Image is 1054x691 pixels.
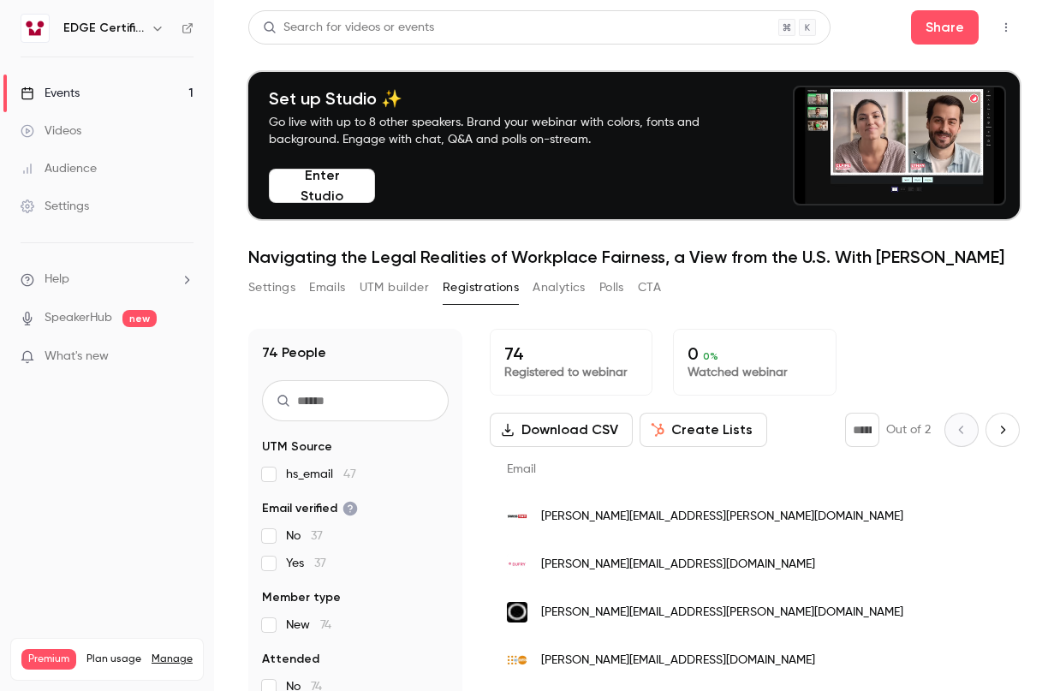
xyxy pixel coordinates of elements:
[688,364,821,381] p: Watched webinar
[533,274,586,301] button: Analytics
[45,309,112,327] a: SpeakerHub
[269,88,740,109] h4: Set up Studio ✨
[640,413,767,447] button: Create Lists
[269,169,375,203] button: Enter Studio
[262,438,332,456] span: UTM Source
[490,413,633,447] button: Download CSV
[320,619,331,631] span: 74
[152,652,193,666] a: Manage
[541,508,903,526] span: [PERSON_NAME][EMAIL_ADDRESS][PERSON_NAME][DOMAIN_NAME]
[269,114,740,148] p: Go live with up to 8 other speakers. Brand your webinar with colors, fonts and background. Engage...
[286,555,326,572] span: Yes
[21,85,80,102] div: Events
[286,466,356,483] span: hs_email
[507,506,527,527] img: swisstxt.ch
[507,650,527,670] img: unfpa.org
[541,652,815,670] span: [PERSON_NAME][EMAIL_ADDRESS][DOMAIN_NAME]
[443,274,519,301] button: Registrations
[86,652,141,666] span: Plan usage
[286,527,323,545] span: No
[21,198,89,215] div: Settings
[541,556,815,574] span: [PERSON_NAME][EMAIL_ADDRESS][DOMAIN_NAME]
[703,350,718,362] span: 0 %
[262,589,341,606] span: Member type
[21,122,81,140] div: Videos
[286,617,331,634] span: New
[343,468,356,480] span: 47
[599,274,624,301] button: Polls
[262,500,358,517] span: Email verified
[504,343,638,364] p: 74
[63,20,144,37] h6: EDGE Certification
[21,271,194,289] li: help-dropdown-opener
[507,463,536,475] span: Email
[263,19,434,37] div: Search for videos or events
[21,649,76,670] span: Premium
[911,10,979,45] button: Share
[262,343,326,363] h1: 74 People
[507,602,527,622] img: loreal.com
[314,557,326,569] span: 37
[309,274,345,301] button: Emails
[45,348,109,366] span: What's new
[21,15,49,42] img: EDGE Certification
[638,274,661,301] button: CTA
[45,271,69,289] span: Help
[262,651,319,668] span: Attended
[248,274,295,301] button: Settings
[248,247,1020,267] h1: Navigating the Legal Realities of Workplace Fairness, a View from the U.S. With [PERSON_NAME]
[21,160,97,177] div: Audience
[122,310,157,327] span: new
[688,343,821,364] p: 0
[311,530,323,542] span: 37
[360,274,429,301] button: UTM builder
[504,364,638,381] p: Registered to webinar
[507,554,527,575] img: dufry.com
[886,421,931,438] p: Out of 2
[541,604,903,622] span: [PERSON_NAME][EMAIL_ADDRESS][PERSON_NAME][DOMAIN_NAME]
[986,413,1020,447] button: Next page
